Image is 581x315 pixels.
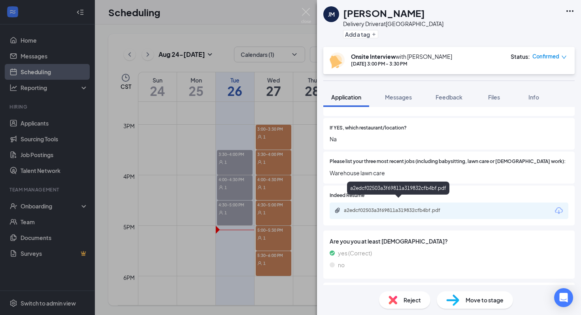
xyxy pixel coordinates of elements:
span: Warehouse lawn care [330,169,568,177]
span: Application [331,94,361,101]
span: Na [330,135,568,143]
div: with [PERSON_NAME] [351,52,452,60]
a: Paperclipa2edcf02503a3f69811a319832cfb4bf.pdf [334,207,462,215]
span: Are you you at least [DEMOGRAPHIC_DATA]? [330,237,568,246]
span: no [338,261,345,269]
div: a2edcf02503a3f69811a319832cfb4bf.pdf [344,207,455,214]
div: a2edcf02503a3f69811a319832cfb4bf.pdf [347,182,449,195]
button: PlusAdd a tag [343,30,378,38]
span: Reject [404,296,421,304]
div: Open Intercom Messenger [554,288,573,307]
div: [DATE] 3:00 PM - 3:30 PM [351,60,452,67]
b: Onsite Interview [351,53,396,60]
div: Delivery Driver at [GEOGRAPHIC_DATA] [343,20,443,28]
span: Move to stage [466,296,504,304]
span: Files [488,94,500,101]
svg: Plus [372,32,376,37]
span: yes (Correct) [338,249,372,257]
span: Feedback [436,94,462,101]
h1: [PERSON_NAME] [343,6,425,20]
span: Indeed Resume [330,192,364,199]
svg: Ellipses [565,6,575,16]
span: Messages [385,94,412,101]
span: down [561,54,567,60]
svg: Download [554,206,564,216]
span: If YES, which restaurant/location? [330,124,407,132]
span: Info [528,94,539,101]
span: Confirmed [532,52,559,60]
div: JM [328,10,335,18]
div: Status : [511,52,530,60]
svg: Paperclip [334,207,341,214]
span: Please list your three most recent jobs (including babysitting, lawn care or [DEMOGRAPHIC_DATA] w... [330,158,566,165]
